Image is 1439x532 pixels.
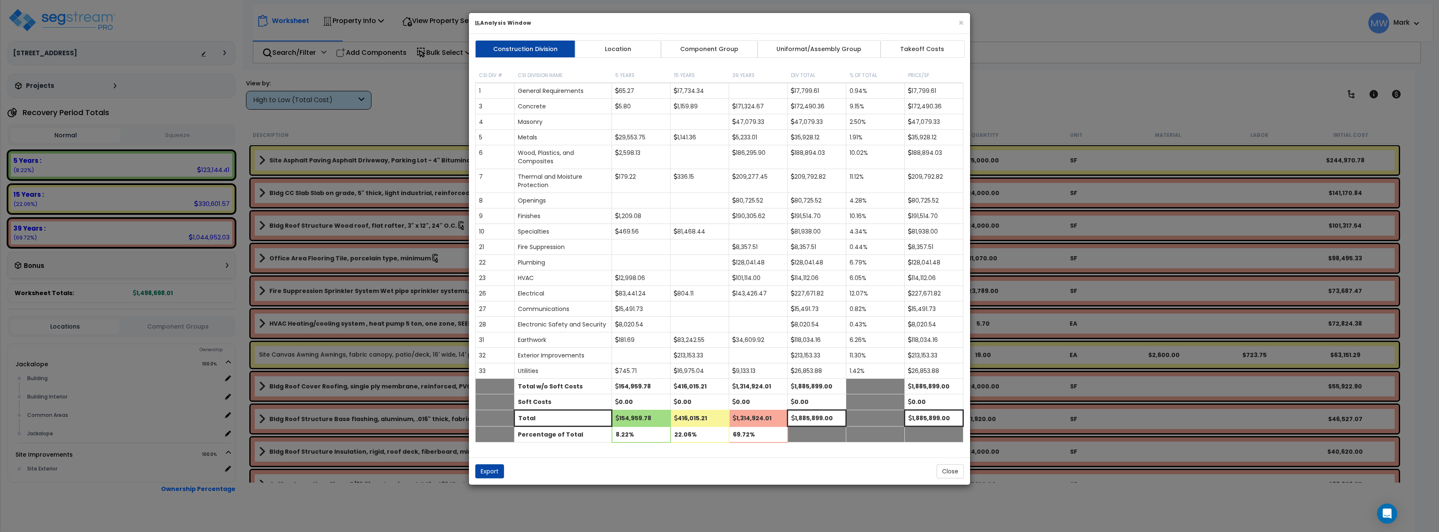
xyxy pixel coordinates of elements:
[846,332,905,348] td: 6.26%
[729,208,788,224] td: 190,305.62
[846,83,905,99] td: 0.94%
[475,40,576,58] a: Construction Division
[612,332,671,348] td: 181.69
[846,239,905,255] td: 0.44%
[729,379,788,394] td: 1,314,924.01
[476,255,515,270] td: 22
[788,286,846,301] td: 227,671.82
[846,114,905,130] td: 2.50%
[515,99,612,114] td: Concrete
[671,332,729,348] td: 83,242.55
[788,130,846,145] td: 35,928.12
[475,19,531,26] b: Analysis Window
[788,379,846,394] td: 1,885,899.00
[476,317,515,332] td: 28
[729,394,788,410] td: 0.00
[846,130,905,145] td: 1.91%
[788,169,846,193] td: 209,792.82
[729,255,788,270] td: 128,041.48
[846,99,905,114] td: 9.15%
[476,270,515,286] td: 23
[671,394,729,410] td: 0.00
[612,317,671,332] td: 8,020.54
[788,224,846,239] td: 81,938.00
[791,72,815,79] small: Div Total
[905,363,963,379] td: 26,853.88
[905,239,963,255] td: 8,357.51
[515,255,612,270] td: Plumbing
[788,410,846,427] td: 1,885,899.00
[788,270,846,286] td: 114,112.06
[846,169,905,193] td: 11.12%
[515,239,612,255] td: Fire Suppression
[671,410,729,427] td: 416,015.21
[729,145,788,169] td: 186,295.90
[515,114,612,130] td: Masonry
[661,40,758,58] a: Component Group
[905,410,963,427] td: 1,885,899.00
[476,99,515,114] td: 3
[788,301,846,317] td: 15,491.73
[518,398,551,406] b: Soft Costs
[788,363,846,379] td: 26,853.88
[880,40,965,58] a: Takeoff Costs
[905,83,963,99] td: 17,799.61
[905,193,963,208] td: 80,725.52
[671,83,729,99] td: 17,734.34
[612,130,671,145] td: 29,553.75
[905,332,963,348] td: 118,034.16
[671,348,729,363] td: 213,153.33
[846,224,905,239] td: 4.34%
[1377,504,1397,524] div: Open Intercom Messenger
[476,83,515,99] td: 1
[518,414,535,422] b: Total
[515,270,612,286] td: HVAC
[905,99,963,114] td: 172,490.36
[671,224,729,239] td: 81,468.44
[674,72,695,79] small: 15 Years
[518,72,563,79] small: CSI Division Name
[476,130,515,145] td: 5
[515,224,612,239] td: Specialties
[476,363,515,379] td: 33
[846,286,905,301] td: 12.07%
[905,270,963,286] td: 114,112.06
[788,332,846,348] td: 118,034.16
[671,286,729,301] td: 804.11
[671,363,729,379] td: 16,975.04
[671,379,729,394] td: 416,015.21
[905,224,963,239] td: 81,938.00
[729,286,788,301] td: 143,426.47
[905,317,963,332] td: 8,020.54
[476,286,515,301] td: 26
[515,286,612,301] td: Electrical
[729,169,788,193] td: 209,277.45
[612,224,671,239] td: 469.56
[671,130,729,145] td: 1,141.36
[846,208,905,224] td: 10.16%
[615,72,635,79] small: 5 Years
[515,145,612,169] td: Wood, Plastics, and Composites
[612,379,671,394] td: 154,959.78
[905,348,963,363] td: 213,153.33
[937,464,964,478] button: Close
[612,145,671,169] td: 2,598.13
[729,332,788,348] td: 34,609.92
[515,83,612,99] td: General Requirements
[515,193,612,208] td: Openings
[612,99,671,114] td: 5.80
[788,114,846,130] td: 47,079.33
[905,379,963,394] td: 1,885,899.00
[729,270,788,286] td: 101,114.00
[757,40,881,58] a: Uniformat/Assembly Group
[788,348,846,363] td: 213,153.33
[905,394,963,410] td: 0.00
[846,363,905,379] td: 1.42%
[612,394,671,410] td: 0.00
[850,72,877,79] small: % of Total
[788,145,846,169] td: 188,894.03
[612,83,671,99] td: 65.27
[788,83,846,99] td: 17,799.61
[846,301,905,317] td: 0.82%
[729,363,788,379] td: 9,133.13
